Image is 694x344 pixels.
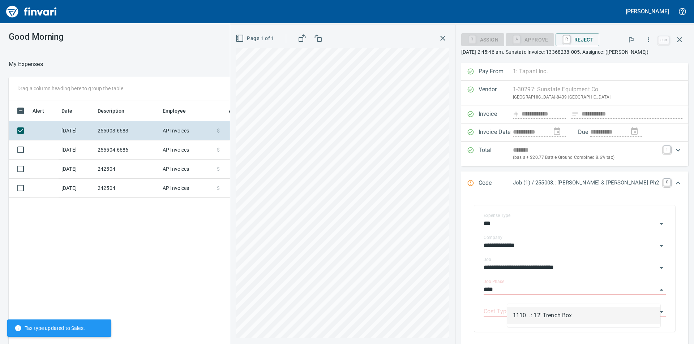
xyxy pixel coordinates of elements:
button: Flag [623,32,639,48]
p: Code [479,179,513,188]
a: R [563,35,570,43]
td: 255504.6686 [95,140,160,160]
span: $ [217,146,220,153]
span: Tax type updated to Sales. [14,325,85,332]
button: Open [656,263,667,273]
span: Amount [229,106,247,115]
label: Job Phase [484,279,504,284]
span: Description [98,106,125,115]
p: My Expenses [9,60,43,69]
span: Date [61,106,73,115]
button: Close [656,285,667,295]
span: Reject [561,34,594,46]
td: [DATE] [59,121,95,140]
a: T [663,146,671,153]
label: Company [484,235,502,240]
td: [DATE] [59,140,95,160]
span: Amount [219,106,247,115]
a: C [663,179,671,186]
h5: [PERSON_NAME] [626,8,669,15]
td: [DATE] [59,179,95,198]
label: Job [484,257,491,262]
p: Drag a column heading here to group the table [17,85,123,92]
h3: Good Morning [9,32,162,42]
button: Open [656,241,667,251]
img: Finvari [4,3,59,20]
nav: breadcrumb [9,60,43,69]
button: More [641,32,656,48]
p: (basis + $20.77 Battle Ground Combined 8.6% tax) [513,154,659,161]
td: AP Invoices [160,160,214,179]
span: $ [217,184,220,192]
button: [PERSON_NAME] [624,6,671,17]
td: 242504 [95,160,160,179]
td: 242504 [95,179,160,198]
button: RReject [556,33,599,46]
span: Description [98,106,134,115]
div: Assign [461,36,504,42]
div: Expand [461,141,688,166]
a: esc [658,36,669,44]
td: AP Invoices [160,140,214,160]
td: 255003.6683 [95,121,160,140]
li: 1110. .: 12' Trench Box [507,307,660,324]
span: Alert [33,106,44,115]
span: Page 1 of 1 [237,34,274,43]
div: Job Phase required [506,36,554,42]
td: AP Invoices [160,179,214,198]
button: Open [656,307,667,317]
button: Open [656,219,667,229]
span: Close invoice [656,31,688,48]
p: [DATE] 2:45:46 am. Sunstate Invoice: 13368238-005. Assignee: ([PERSON_NAME]) [461,48,688,56]
p: Job (1) / 255003.: [PERSON_NAME] & [PERSON_NAME] Ph2 [513,179,659,187]
span: $ [217,165,220,173]
span: Employee [163,106,186,115]
span: Date [61,106,82,115]
td: [DATE] [59,160,95,179]
button: Page 1 of 1 [234,32,277,45]
span: $ [217,127,220,134]
div: Expand [461,171,688,195]
td: AP Invoices [160,121,214,140]
span: Employee [163,106,195,115]
p: Total [479,146,513,161]
label: Expense Type [484,213,510,218]
span: Alert [33,106,53,115]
